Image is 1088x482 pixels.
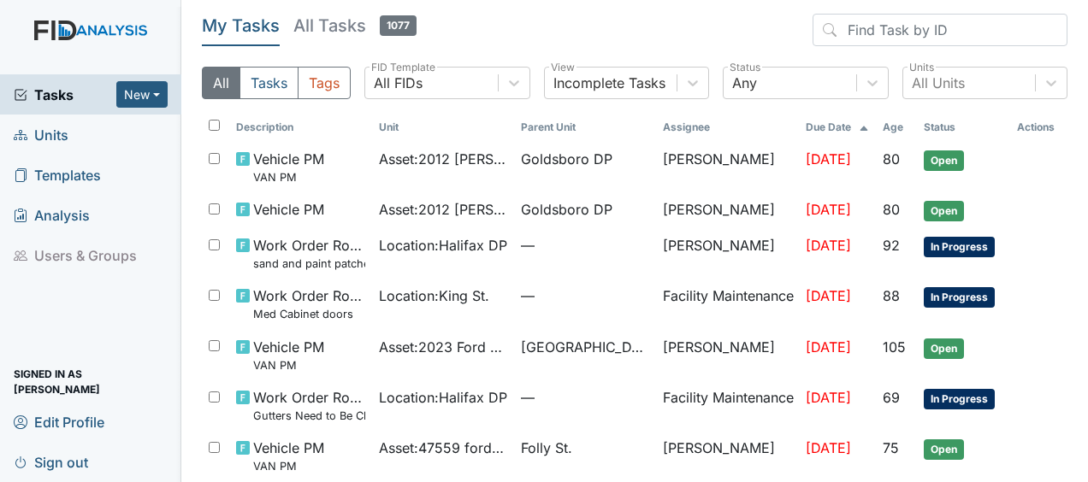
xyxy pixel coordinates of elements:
h5: My Tasks [202,14,280,38]
td: [PERSON_NAME] [656,330,798,380]
span: Units [14,121,68,148]
td: [PERSON_NAME] [656,228,798,279]
span: Open [924,439,964,460]
th: Assignee [656,113,798,142]
span: 1077 [380,15,417,36]
span: Analysis [14,202,90,228]
span: [DATE] [806,201,851,218]
button: Tags [298,67,351,99]
a: Tasks [14,85,116,105]
span: Asset : 47559 ford 2024 [379,438,507,458]
td: Facility Maintenance [656,380,798,431]
div: All FIDs [374,73,423,93]
button: New [116,81,168,108]
td: [PERSON_NAME] [656,192,798,228]
th: Actions [1010,113,1067,142]
span: Goldsboro DP [521,199,612,220]
span: Vehicle PM [253,199,324,220]
span: Goldsboro DP [521,149,612,169]
span: Edit Profile [14,409,104,435]
span: 92 [883,237,900,254]
span: Open [924,201,964,221]
td: Facility Maintenance [656,279,798,329]
span: [DATE] [806,389,851,406]
th: Toggle SortBy [372,113,514,142]
span: Vehicle PM VAN PM [253,438,324,474]
span: [DATE] [806,287,851,304]
span: Work Order Routine Gutters Need to Be Cleaned Out [253,387,364,424]
span: 80 [883,150,900,168]
span: In Progress [924,287,995,308]
th: Toggle SortBy [799,113,876,142]
span: [GEOGRAPHIC_DATA] [521,337,649,357]
span: Open [924,150,964,171]
span: 88 [883,287,900,304]
span: Asset : 2023 Ford 31628 [379,337,507,357]
span: Location : Halifax DP [379,387,507,408]
td: [PERSON_NAME] [656,142,798,192]
span: Templates [14,162,101,188]
span: Open [924,338,964,359]
div: Type filter [202,67,351,99]
input: Toggle All Rows Selected [209,120,220,131]
span: — [521,285,649,306]
span: [DATE] [806,150,851,168]
th: Toggle SortBy [514,113,656,142]
button: All [202,67,240,99]
span: — [521,387,649,408]
span: 80 [883,201,900,218]
small: Med Cabinet doors [253,306,364,322]
th: Toggle SortBy [229,113,371,142]
span: 75 [883,439,899,456]
span: Sign out [14,449,88,475]
span: Vehicle PM VAN PM [253,337,324,373]
span: Location : King St. [379,285,489,306]
td: [PERSON_NAME] [656,431,798,481]
span: Vehicle PM VAN PM [253,149,324,185]
span: In Progress [924,389,995,409]
div: All Units [912,73,965,93]
span: [DATE] [806,439,851,456]
button: Tasks [239,67,299,99]
span: [DATE] [806,338,851,356]
span: [DATE] [806,237,851,254]
span: Folly St. [521,438,572,458]
small: VAN PM [253,169,324,185]
th: Toggle SortBy [876,113,917,142]
span: Work Order Routine Med Cabinet doors [253,285,364,322]
span: Location : Halifax DP [379,235,507,256]
small: VAN PM [253,458,324,474]
div: Incomplete Tasks [553,73,665,93]
span: 105 [883,338,906,356]
div: Any [732,73,757,93]
th: Toggle SortBy [917,113,1011,142]
small: Gutters Need to Be Cleaned Out [253,408,364,424]
input: Find Task by ID [813,14,1067,46]
span: Asset : 2012 [PERSON_NAME] 07541 [379,199,507,220]
span: Work Order Routine sand and paint patches throughout [253,235,364,272]
span: In Progress [924,237,995,257]
small: sand and paint patches throughout [253,256,364,272]
small: VAN PM [253,357,324,373]
span: Asset : 2012 [PERSON_NAME] 07541 [379,149,507,169]
span: — [521,235,649,256]
h5: All Tasks [293,14,417,38]
span: Signed in as [PERSON_NAME] [14,368,168,395]
span: 69 [883,389,900,406]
